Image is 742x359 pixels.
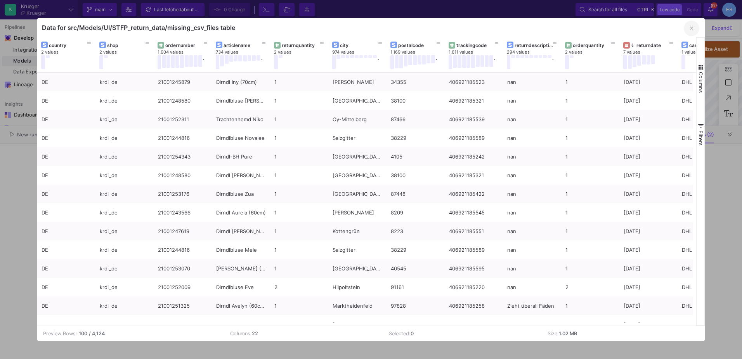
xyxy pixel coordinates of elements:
[158,297,208,315] div: 21001251325
[391,110,440,129] div: 87466
[42,315,91,334] div: DE
[332,49,390,55] div: 974 values
[224,42,262,48] div: articlename
[203,55,204,69] div: .
[99,49,158,55] div: 2 values
[274,73,324,91] div: 1
[515,42,553,48] div: returndescription
[682,92,732,110] div: DHL
[449,92,499,110] div: 406921185321
[274,110,324,129] div: 1
[100,241,149,259] div: krdi_de
[449,204,499,222] div: 406921185545
[216,222,266,240] div: Dirndl [PERSON_NAME] (60cm)
[216,241,266,259] div: Dirndlbluse Mele
[333,278,382,296] div: Hilpoltstein
[565,148,615,166] div: 1
[682,260,732,278] div: DHL
[507,148,557,166] div: nan
[42,260,91,278] div: DE
[100,278,149,296] div: krdi_de
[49,42,87,48] div: country
[333,92,382,110] div: [GEOGRAPHIC_DATA]
[224,326,383,341] td: Columns:
[333,73,382,91] div: [PERSON_NAME]
[216,297,266,315] div: Dirndl Avelyn (60cm)
[378,55,379,69] div: .
[42,73,91,91] div: DE
[158,185,208,203] div: 21001253176
[507,110,557,129] div: nan
[391,148,440,166] div: 4105
[624,315,673,334] div: [DATE]
[42,278,91,296] div: DE
[274,222,324,240] div: 1
[449,278,499,296] div: 406921185220
[631,42,669,48] div: returndate
[682,241,732,259] div: DHL
[682,185,732,203] div: DHL
[565,110,615,129] div: 1
[383,326,542,341] td: Selected:
[165,42,204,48] div: ordernumber
[507,204,557,222] div: nan
[682,148,732,166] div: DHL
[333,148,382,166] div: [GEOGRAPHIC_DATA]
[216,92,266,110] div: Dirndlbluse [PERSON_NAME]
[624,166,673,185] div: [DATE]
[42,24,235,31] div: Data for src/Models/UI/STFP_return_data/missing_csv_files table
[449,129,499,147] div: 406921185589
[449,185,499,203] div: 406921185422
[624,73,673,91] div: [DATE]
[42,92,91,110] div: DE
[391,204,440,222] div: 8209
[158,49,216,55] div: 1,604 values
[573,42,611,48] div: orderquantity
[565,129,615,147] div: 1
[682,166,732,185] div: DHL
[391,297,440,315] div: 97828
[333,297,382,315] div: Marktheidenfeld
[507,185,557,203] div: nan
[158,241,208,259] div: 21001244816
[274,241,324,259] div: 1
[42,129,91,147] div: DE
[42,166,91,185] div: DE
[158,315,208,334] div: 21001251020
[565,260,615,278] div: 1
[565,315,615,334] div: 1
[158,260,208,278] div: 21001253070
[565,241,615,259] div: 1
[333,222,382,240] div: Kottengrün
[216,49,274,55] div: 734 values
[274,297,324,315] div: 1
[41,49,99,55] div: 2 values
[42,148,91,166] div: DE
[565,185,615,203] div: 1
[274,204,324,222] div: 1
[624,222,673,240] div: [DATE]
[333,185,382,203] div: [GEOGRAPHIC_DATA]
[340,42,378,48] div: city
[216,110,266,129] div: Trachtenhemd Niko
[216,204,266,222] div: Dirndl Aurela (60cm)
[624,297,673,315] div: [DATE]
[449,260,499,278] div: 406921185595
[449,166,499,185] div: 406921185321
[333,204,382,222] div: [PERSON_NAME]
[507,315,557,334] div: nan
[552,55,553,69] div: .
[333,110,382,129] div: Oy-Mittelberg
[100,222,149,240] div: krdi_de
[682,129,732,147] div: DHL
[436,55,437,69] div: .
[79,330,87,337] b: 100
[391,315,440,334] div: 94474
[624,204,673,222] div: [DATE]
[449,241,499,259] div: 406921185589
[507,166,557,185] div: nan
[565,278,615,296] div: 2
[100,185,149,203] div: krdi_de
[100,297,149,315] div: krdi_de
[274,129,324,147] div: 1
